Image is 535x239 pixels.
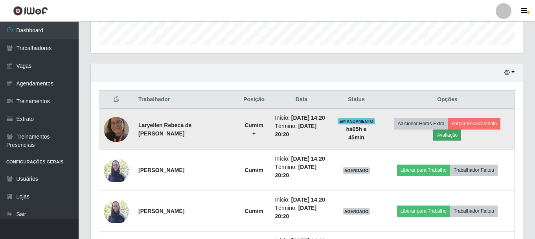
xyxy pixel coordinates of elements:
strong: Cumim [245,208,263,214]
button: Liberar para Trabalho [397,165,450,176]
button: Avaliação [433,130,461,141]
img: CoreUI Logo [13,6,48,16]
th: Data [270,91,333,109]
img: 1751565100941.jpeg [104,200,129,223]
time: [DATE] 14:20 [291,115,325,121]
span: AGENDADO [343,167,370,174]
span: AGENDADO [343,208,370,215]
li: Início: [275,196,328,204]
strong: Cumim [245,167,263,173]
img: 1752877862553.jpeg [104,113,129,146]
button: Liberar para Trabalho [397,206,450,217]
button: Trabalhador Faltou [450,206,498,217]
strong: Laryellen Rebeca de [PERSON_NAME] [138,122,191,137]
button: Trabalhador Faltou [450,165,498,176]
time: [DATE] 14:20 [291,196,325,203]
li: Início: [275,114,328,122]
li: Término: [275,122,328,139]
time: [DATE] 14:20 [291,156,325,162]
strong: [PERSON_NAME] [138,167,184,173]
th: Opções [380,91,515,109]
th: Status [333,91,380,109]
button: Adicionar Horas Extra [394,118,448,129]
span: EM ANDAMENTO [338,118,375,124]
strong: Cumim + [245,122,263,137]
img: 1751565100941.jpeg [104,159,129,182]
li: Término: [275,204,328,220]
button: Forçar Encerramento [448,118,501,129]
strong: [PERSON_NAME] [138,208,184,214]
strong: há 05 h e 45 min [346,126,366,141]
li: Término: [275,163,328,180]
li: Início: [275,155,328,163]
th: Trabalhador [134,91,238,109]
th: Posição [238,91,270,109]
